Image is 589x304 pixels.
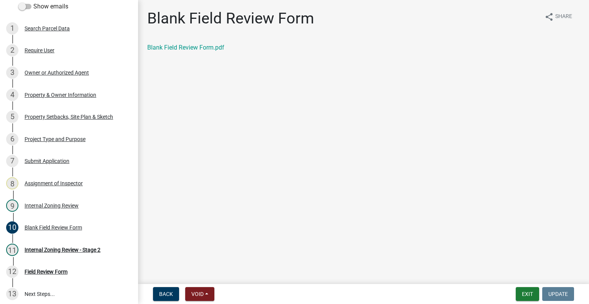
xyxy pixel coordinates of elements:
[545,12,554,22] i: share
[6,66,18,79] div: 3
[25,70,89,75] div: Owner or Authorized Agent
[538,9,578,24] button: shareShare
[25,247,100,253] div: Internal Zoning Review - Stage 2
[147,44,224,51] a: Blank Field Review Form.pdf
[25,203,79,208] div: Internal Zoning Review
[25,114,113,120] div: Property Setbacks, Site Plan & Sketch
[6,244,18,256] div: 11
[6,288,18,300] div: 13
[25,269,67,274] div: Field Review Form
[6,199,18,212] div: 9
[6,221,18,234] div: 10
[6,177,18,189] div: 8
[25,48,54,53] div: Require User
[153,287,179,301] button: Back
[25,181,83,186] div: Assignment of Inspector
[159,291,173,297] span: Back
[6,266,18,278] div: 12
[6,44,18,56] div: 2
[25,26,70,31] div: Search Parcel Data
[25,225,82,230] div: Blank Field Review Form
[18,2,68,11] label: Show emails
[542,287,574,301] button: Update
[548,291,568,297] span: Update
[25,158,69,164] div: Submit Application
[191,291,204,297] span: Void
[6,89,18,101] div: 4
[516,287,539,301] button: Exit
[185,287,214,301] button: Void
[6,22,18,35] div: 1
[25,92,96,98] div: Property & Owner Information
[25,136,86,142] div: Project Type and Purpose
[6,155,18,167] div: 7
[6,111,18,123] div: 5
[147,9,314,28] h1: Blank Field Review Form
[555,12,572,22] span: Share
[6,133,18,145] div: 6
